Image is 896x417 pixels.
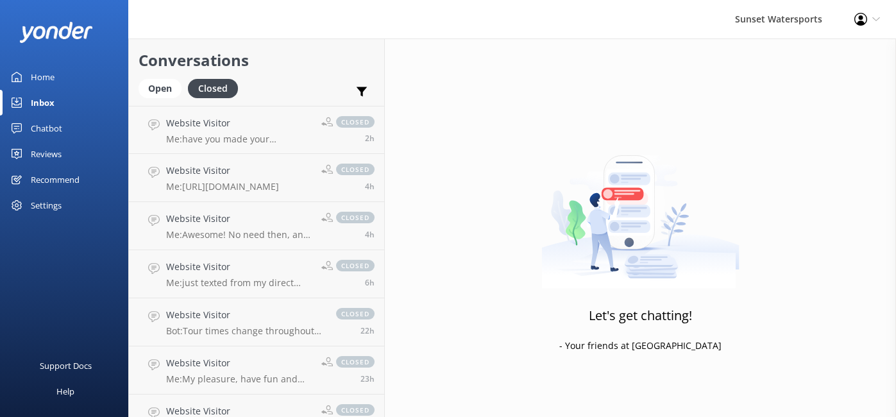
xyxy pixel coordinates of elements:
img: yonder-white-logo.png [19,22,93,43]
a: Website VisitorMe:Awesome! No need then, and you can also do multiple turns on the jetskis as lon... [129,202,384,250]
span: Oct 02 2025 11:45am (UTC -05:00) America/Cancun [365,133,375,144]
div: Home [31,64,55,90]
span: closed [336,404,375,416]
span: Oct 01 2025 04:11pm (UTC -05:00) America/Cancun [360,325,375,336]
h4: Website Visitor [166,116,312,130]
div: Support Docs [40,353,92,379]
span: closed [336,116,375,128]
h4: Website Visitor [166,260,312,274]
h2: Conversations [139,48,375,72]
span: closed [336,164,375,175]
span: closed [336,356,375,368]
p: Me: have you made your reservation? [166,133,312,145]
p: Me: Awesome! No need then, and you can also do multiple turns on the jetskis as long as everyone ... [166,229,312,241]
p: Me: just texted from my direct line so you'll have that as well- you can also let me know when yo... [166,277,312,289]
span: Oct 02 2025 10:03am (UTC -05:00) America/Cancun [365,181,375,192]
div: Reviews [31,141,62,167]
p: Me: [URL][DOMAIN_NAME] [166,181,279,192]
div: Help [56,379,74,404]
span: closed [336,260,375,271]
h4: Website Visitor [166,356,312,370]
a: Closed [188,81,244,95]
img: artwork of a man stealing a conversation from at giant smartphone [541,128,740,289]
h3: Let's get chatting! [589,305,692,326]
a: Website VisitorMe:have you made your reservation?closed2h [129,106,384,154]
span: Oct 01 2025 03:10pm (UTC -05:00) America/Cancun [360,373,375,384]
div: Settings [31,192,62,218]
a: Website VisitorMe:[URL][DOMAIN_NAME]closed4h [129,154,384,202]
a: Website VisitorMe:My pleasure, have fun and remember to bring towels, sunscreenclosed23h [129,346,384,395]
p: Bot: Tour times change throughout the year. Please refer to your confirmation email for day-to-da... [166,325,323,337]
span: Oct 02 2025 08:16am (UTC -05:00) America/Cancun [365,277,375,288]
h4: Website Visitor [166,308,323,322]
div: Open [139,79,182,98]
h4: Website Visitor [166,212,312,226]
span: closed [336,212,375,223]
div: Closed [188,79,238,98]
span: Oct 02 2025 09:26am (UTC -05:00) America/Cancun [365,229,375,240]
p: Me: My pleasure, have fun and remember to bring towels, sunscreen [166,373,312,385]
div: Chatbot [31,115,62,141]
div: Inbox [31,90,55,115]
h4: Website Visitor [166,164,279,178]
div: Recommend [31,167,80,192]
a: Open [139,81,188,95]
span: closed [336,308,375,319]
a: Website VisitorBot:Tour times change throughout the year. Please refer to your confirmation email... [129,298,384,346]
a: Website VisitorMe:just texted from my direct line so you'll have that as well- you can also let m... [129,250,384,298]
p: - Your friends at [GEOGRAPHIC_DATA] [559,339,722,353]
